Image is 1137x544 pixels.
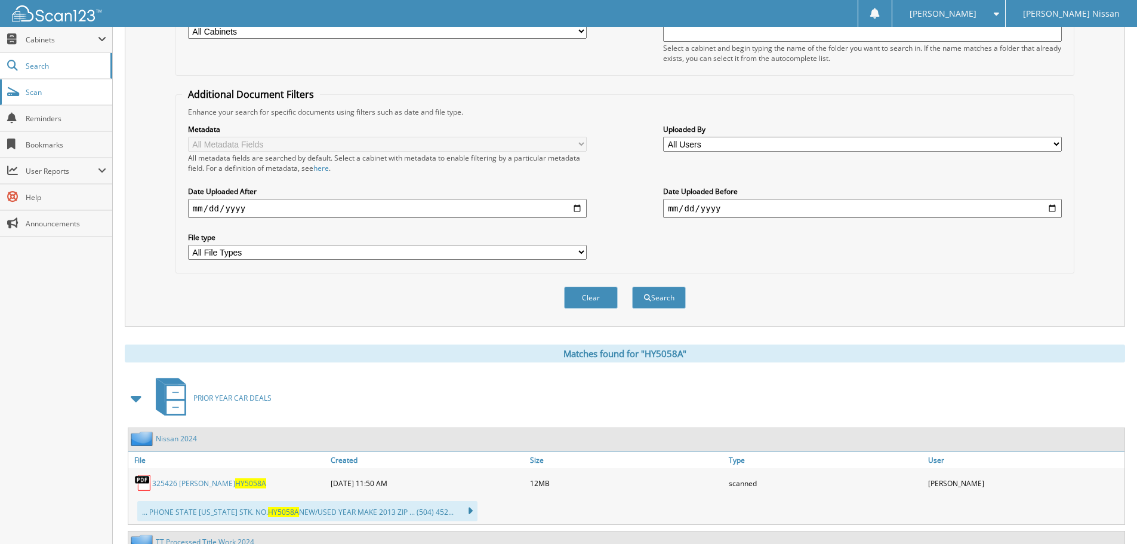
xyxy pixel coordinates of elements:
div: [PERSON_NAME] [925,471,1124,495]
a: Created [328,452,527,468]
span: HY5058A [268,507,299,517]
button: Search [632,287,686,309]
span: HY5058A [235,478,266,488]
legend: Additional Document Filters [182,88,320,101]
span: Announcements [26,219,106,229]
a: Size [527,452,726,468]
div: Enhance your search for specific documents using filters such as date and file type. [182,107,1068,117]
div: ... PHONE STATE [US_STATE] STK. NO. NEW/USED YEAR MAKE 2013 ZIP ... (504) 452... [137,501,477,521]
span: Reminders [26,113,106,124]
a: PRIOR YEAR CAR DEALS [149,374,272,422]
span: PRIOR YEAR CAR DEALS [193,393,272,403]
input: start [188,199,587,218]
iframe: Chat Widget [1077,487,1137,544]
div: All metadata fields are searched by default. Select a cabinet with metadata to enable filtering b... [188,153,587,173]
a: User [925,452,1124,468]
a: Nissan 2024 [156,434,197,444]
a: Type [726,452,925,468]
span: Search [26,61,104,71]
span: Bookmarks [26,140,106,150]
img: scan123-logo-white.svg [12,5,101,21]
img: folder2.png [131,431,156,446]
a: here [313,163,329,173]
span: Help [26,192,106,202]
div: Select a cabinet and begin typing the name of the folder you want to search in. If the name match... [663,43,1062,63]
div: scanned [726,471,925,495]
input: end [663,199,1062,218]
div: Matches found for "HY5058A" [125,345,1125,362]
img: PDF.png [134,474,152,492]
label: Date Uploaded Before [663,186,1062,196]
div: [DATE] 11:50 AM [328,471,527,495]
span: User Reports [26,166,98,176]
span: [PERSON_NAME] [910,10,976,17]
span: [PERSON_NAME] Nissan [1023,10,1120,17]
span: Scan [26,87,106,97]
a: File [128,452,328,468]
button: Clear [564,287,618,309]
label: Date Uploaded After [188,186,587,196]
label: Uploaded By [663,124,1062,134]
label: Metadata [188,124,587,134]
span: Cabinets [26,35,98,45]
label: File type [188,232,587,242]
div: 12MB [527,471,726,495]
a: 325426 [PERSON_NAME]HY5058A [152,478,266,488]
